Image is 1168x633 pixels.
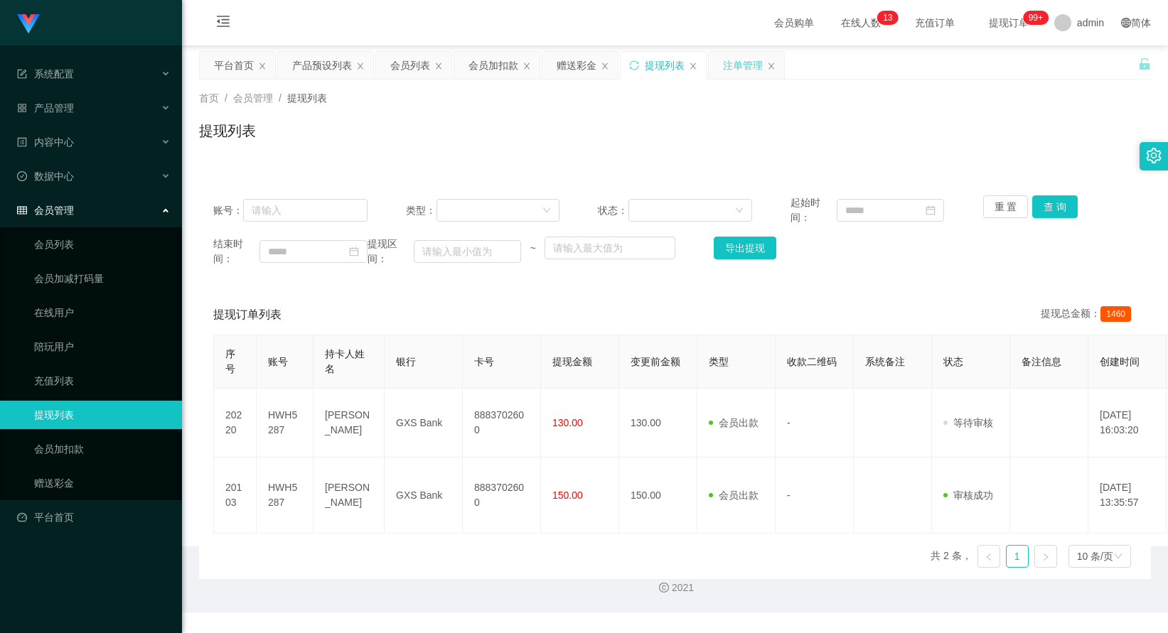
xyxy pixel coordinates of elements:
[34,298,171,327] a: 在线用户
[193,580,1157,595] div: 2021
[213,306,282,323] span: 提现订单列表
[601,62,609,70] i: 图标: close
[791,195,837,225] span: 起始时间：
[542,206,551,216] i: 图标: down
[631,356,680,367] span: 变更前金额
[1006,545,1029,568] li: 1
[883,11,888,25] p: 1
[1007,546,1028,567] a: 1
[709,489,759,501] span: 会员出款
[1114,552,1123,562] i: 图标: down
[474,356,494,367] span: 卡号
[17,103,27,113] i: 图标: appstore-o
[34,332,171,361] a: 陪玩用户
[1088,389,1167,458] td: [DATE] 16:03:20
[767,62,776,70] i: 图标: close
[434,62,443,70] i: 图标: close
[1032,195,1078,218] button: 查 询
[521,241,545,256] span: ~
[17,503,171,531] a: 图标: dashboard平台首页
[1034,545,1057,568] li: 下一页
[396,356,416,367] span: 银行
[390,52,430,79] div: 会员列表
[356,62,365,70] i: 图标: close
[34,264,171,293] a: 会员加减打码量
[406,203,436,218] span: 类型：
[523,62,531,70] i: 图标: close
[982,18,1036,28] span: 提现订单
[257,458,314,534] td: HWH5287
[257,389,314,458] td: HWH5287
[414,240,521,263] input: 请输入最小值为
[17,171,74,182] span: 数据中心
[629,60,639,70] i: 图标: sync
[34,230,171,259] a: 会员列表
[787,489,791,501] span: -
[268,356,288,367] span: 账号
[834,18,888,28] span: 在线人数
[1100,356,1140,367] span: 创建时间
[34,469,171,497] a: 赠送彩金
[17,205,27,215] i: 图标: table
[368,237,414,266] span: 提现区间：
[34,435,171,463] a: 会员加扣款
[349,247,359,256] i: 图标: calendar
[552,489,583,501] span: 150.00
[385,458,463,534] td: GXS Bank
[1100,306,1131,322] span: 1460
[214,458,257,534] td: 20103
[1077,546,1113,567] div: 10 条/页
[977,545,1000,568] li: 上一页
[983,195,1029,218] button: 重 置
[17,68,74,80] span: 系统配置
[931,545,972,568] li: 共 2 条，
[17,69,27,79] i: 图标: form
[1138,58,1151,70] i: 图标: unlock
[34,401,171,429] a: 提现列表
[314,389,385,458] td: [PERSON_NAME]
[926,205,936,215] i: 图标: calendar
[225,92,227,104] span: /
[233,92,273,104] span: 会员管理
[557,52,596,79] div: 赠送彩金
[1146,148,1162,163] i: 图标: setting
[619,458,697,534] td: 150.00
[545,237,675,259] input: 请输入最大值为
[1041,306,1137,323] div: 提现总金额：
[385,389,463,458] td: GXS Bank
[258,62,267,70] i: 图标: close
[787,417,791,428] span: -
[468,52,518,79] div: 会员加扣款
[243,199,367,222] input: 请输入
[214,52,254,79] div: 平台首页
[1023,11,1049,25] sup: 1137
[598,203,628,218] span: 状态：
[1088,458,1167,534] td: [DATE] 13:35:57
[287,92,327,104] span: 提现列表
[943,417,993,428] span: 等待审核
[943,489,993,501] span: 审核成功
[199,92,219,104] span: 首页
[213,237,259,266] span: 结束时间：
[888,11,893,25] p: 3
[225,348,235,374] span: 序号
[659,583,669,593] i: 图标: copyright
[292,52,352,79] div: 产品预设列表
[877,11,898,25] sup: 13
[199,120,256,141] h1: 提现列表
[985,553,993,561] i: 图标: left
[325,348,365,374] span: 持卡人姓名
[314,458,385,534] td: [PERSON_NAME]
[213,203,243,218] span: 账号：
[709,356,729,367] span: 类型
[908,18,962,28] span: 充值订单
[552,356,592,367] span: 提现金额
[17,102,74,114] span: 产品管理
[463,458,541,534] td: 8883702600
[735,206,744,216] i: 图标: down
[17,171,27,181] i: 图标: check-circle-o
[17,205,74,216] span: 会员管理
[17,137,27,147] i: 图标: profile
[199,1,247,46] i: 图标: menu-fold
[645,52,685,79] div: 提现列表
